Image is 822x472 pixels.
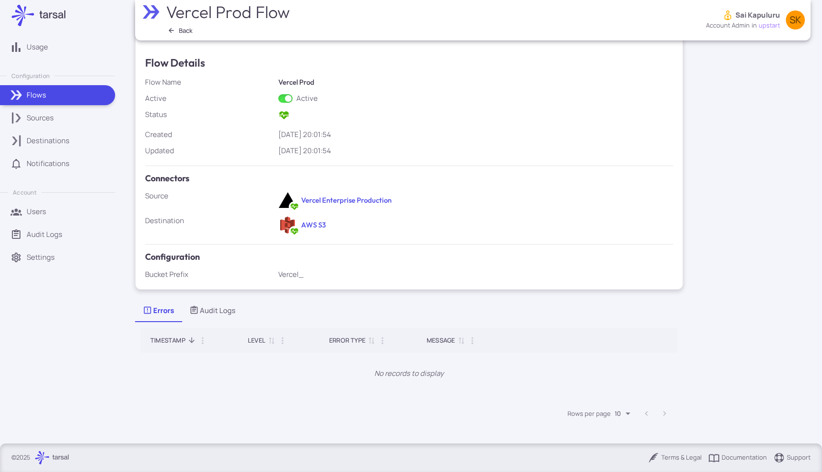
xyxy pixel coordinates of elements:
[700,6,811,34] button: Sai Kapuluruaccount admininupstartSK
[301,196,391,205] a: Vercel Enterprise Production
[145,129,274,140] div: Created
[290,202,299,212] span: Active
[145,93,274,104] div: Active
[265,336,277,344] span: Sort by Level descending
[27,136,69,146] p: Destinations
[145,77,274,88] div: Flow Name
[637,406,674,421] nav: pagination navigation
[455,336,467,344] span: Sort by Message descending
[150,334,186,346] div: Timestamp
[143,305,174,316] div: Errors
[615,406,634,422] div: Rows per page
[248,334,265,346] div: Level
[279,191,297,209] img: Vercel Enterprise
[27,252,55,263] p: Settings
[301,220,326,229] a: AWS S3
[465,333,480,348] button: Column Actions
[141,353,677,400] p: No records to display
[278,113,290,123] span: Active
[275,333,290,348] button: Column Actions
[279,216,297,234] img: AWS S3
[11,453,30,462] p: © 2025
[648,452,702,463] a: Terms & Legal
[278,146,674,156] div: [DATE] 20:01:54
[145,216,274,226] div: Destination
[759,21,780,30] span: upstart
[365,336,377,344] span: Sort by Error Type descending
[296,93,318,104] span: Active
[166,2,292,22] h2: Vercel Prod Flow
[145,146,274,156] div: Updated
[195,333,210,348] button: Column Actions
[790,15,801,25] span: SK
[145,109,274,120] div: Status
[752,21,757,30] span: in
[27,113,54,123] p: Sources
[708,452,767,463] a: Documentation
[145,191,274,201] div: Source
[375,333,390,348] button: Column Actions
[11,72,49,80] p: Configuration
[27,158,69,169] p: Notifications
[186,336,197,344] span: Sorted by Timestamp descending
[568,409,611,418] label: Rows per page
[278,269,674,280] p: Vercel_
[27,42,48,52] p: Usage
[13,188,36,197] p: Account
[706,21,750,30] div: account admin
[145,250,673,264] h5: Configuration
[290,226,299,237] span: Active
[189,305,235,316] div: Audit Logs
[427,334,455,346] div: Message
[145,172,673,185] h5: Connectors
[27,229,62,240] p: Audit Logs
[135,299,683,322] div: Tabs List
[27,90,46,100] p: Flows
[164,24,197,37] button: Back
[735,10,780,20] p: Sai Kapuluru
[278,77,674,88] h6: Vercel Prod
[27,206,46,217] p: Users
[145,269,274,280] div: Bucket Prefix
[145,54,205,71] h4: Flow Details
[773,452,811,463] a: Support
[278,129,674,140] div: [DATE] 20:01:54
[329,334,365,346] div: Error Type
